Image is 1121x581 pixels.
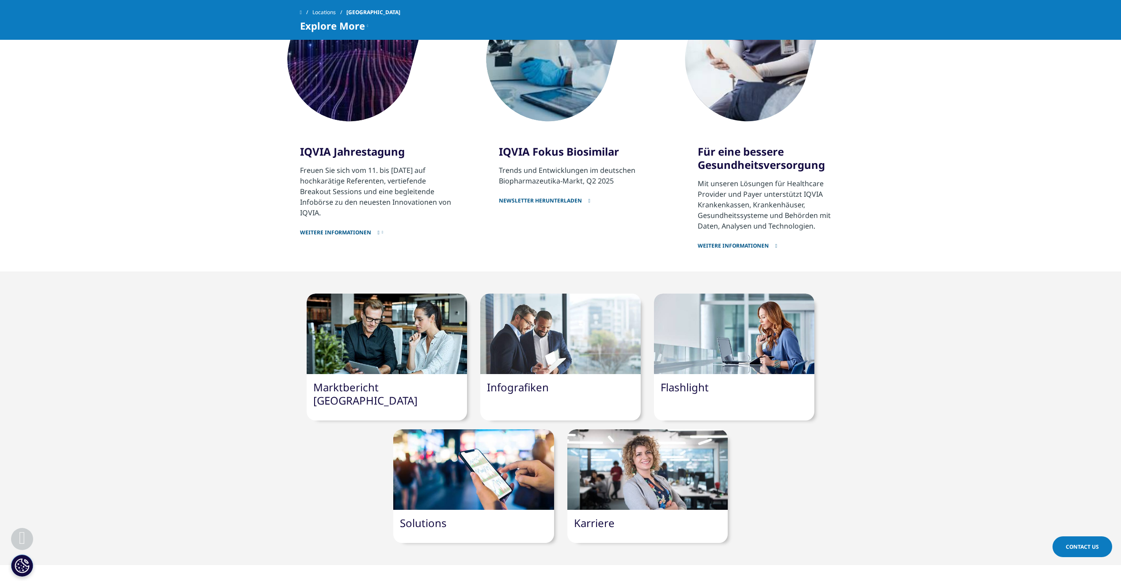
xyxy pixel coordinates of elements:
a: Weitere Informationen [698,231,850,249]
a: Newsletter herunterladen [499,186,651,204]
button: Cookie-Einstellungen [11,554,33,577]
a: Marktbericht [GEOGRAPHIC_DATA] [313,380,418,408]
a: Weitere Informationen [300,218,452,237]
span: Explore More [300,20,365,31]
a: Locations [312,4,346,20]
h3: IQVIA Jahrestagung [300,145,452,158]
div: Trends und Entwicklungen im deutschen Biopharmazeutika-Markt, Q2 2025 [499,165,651,186]
a: Solutions [400,516,447,530]
a: Contact Us [1053,536,1112,557]
h3: Für eine bessere Gesundheitsversorgung [698,145,850,172]
a: Infografiken [487,380,549,394]
h3: IQVIA Fokus Biosimilar [499,145,651,158]
span: Contact Us [1066,543,1099,550]
a: Karriere [574,516,615,530]
p: Mit unseren Lösungen für Healthcare Provider und Payer unterstützt IQVIA Krankenkassen, Krankenhä... [698,178,850,231]
a: Flashlight [661,380,709,394]
p: Freuen Sie sich vom 11. bis [DATE] auf hochkarätige Referenten, vertiefende Breakout Sessions und... [300,165,452,218]
span: [GEOGRAPHIC_DATA] [346,4,400,20]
